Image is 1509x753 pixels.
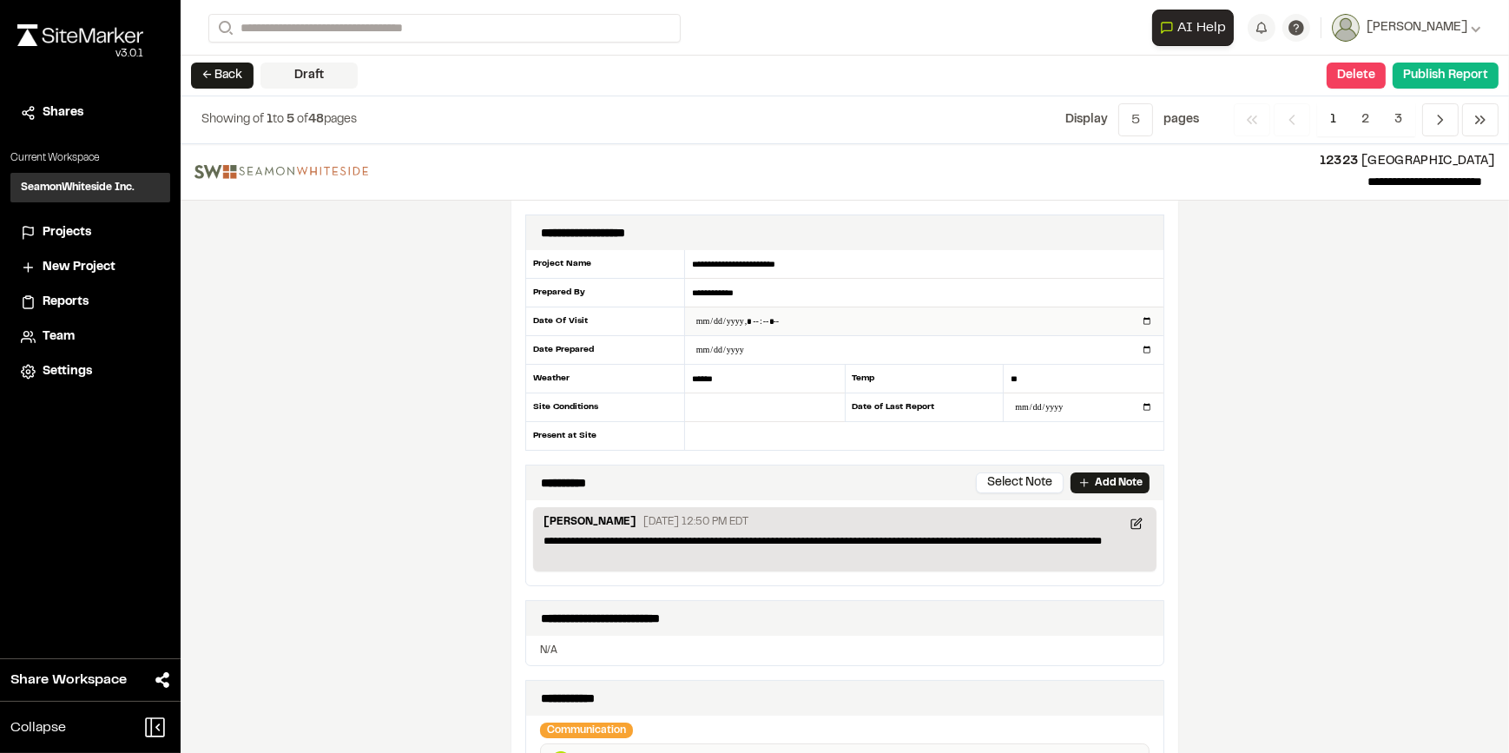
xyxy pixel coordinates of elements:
[525,250,685,279] div: Project Name
[1348,103,1382,136] span: 2
[525,336,685,365] div: Date Prepared
[21,103,160,122] a: Shares
[845,393,1005,422] div: Date of Last Report
[1234,103,1499,136] nav: Navigation
[267,115,273,125] span: 1
[43,293,89,312] span: Reports
[208,14,240,43] button: Search
[43,103,83,122] span: Shares
[1393,63,1499,89] button: Publish Report
[194,165,368,179] img: file
[1317,103,1349,136] span: 1
[643,514,748,530] p: [DATE] 12:50 PM EDT
[201,110,357,129] p: to of pages
[525,279,685,307] div: Prepared By
[308,115,324,125] span: 48
[21,362,160,381] a: Settings
[43,223,91,242] span: Projects
[1095,475,1143,491] p: Add Note
[191,63,254,89] button: ← Back
[43,362,92,381] span: Settings
[1327,63,1386,89] button: Delete
[525,393,685,422] div: Site Conditions
[43,258,115,277] span: New Project
[1152,10,1234,46] button: Open AI Assistant
[21,223,160,242] a: Projects
[1118,103,1153,136] button: 5
[10,670,127,690] span: Share Workspace
[525,365,685,393] div: Weather
[1163,110,1199,129] p: page s
[1177,17,1226,38] span: AI Help
[21,293,160,312] a: Reports
[17,24,143,46] img: rebrand.png
[21,327,160,347] a: Team
[1320,156,1359,167] span: 12323
[976,472,1064,493] button: Select Note
[1332,14,1360,42] img: User
[1152,10,1241,46] div: Open AI Assistant
[1367,18,1467,37] span: [PERSON_NAME]
[1065,110,1108,129] p: Display
[260,63,358,89] div: Draft
[845,365,1005,393] div: Temp
[10,150,170,166] p: Current Workspace
[201,115,267,125] span: Showing of
[382,152,1495,171] p: [GEOGRAPHIC_DATA]
[43,327,75,347] span: Team
[525,422,685,450] div: Present at Site
[1381,103,1415,136] span: 3
[540,643,1150,658] p: N/A
[287,115,294,125] span: 5
[1332,14,1481,42] button: [PERSON_NAME]
[21,258,160,277] a: New Project
[540,723,633,738] div: Communication
[21,180,135,195] h3: SeamonWhiteside Inc.
[10,717,66,738] span: Collapse
[525,307,685,336] div: Date Of Visit
[544,514,636,533] p: [PERSON_NAME]
[17,46,143,62] div: Oh geez...please don't...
